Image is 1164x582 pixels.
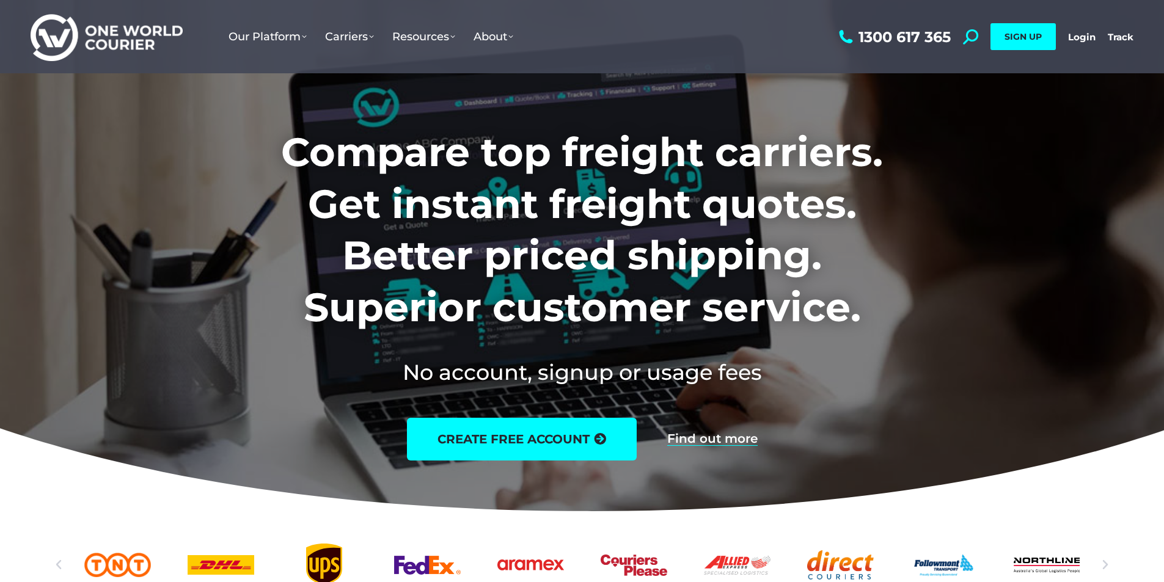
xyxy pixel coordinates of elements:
a: Our Platform [219,18,316,56]
span: About [474,30,513,43]
a: Resources [383,18,464,56]
h2: No account, signup or usage fees [200,357,964,387]
span: SIGN UP [1005,31,1042,42]
h1: Compare top freight carriers. Get instant freight quotes. Better priced shipping. Superior custom... [200,126,964,333]
a: About [464,18,522,56]
a: Login [1068,31,1096,43]
a: SIGN UP [990,23,1056,50]
span: Carriers [325,30,374,43]
a: Carriers [316,18,383,56]
a: 1300 617 365 [836,29,951,45]
span: Resources [392,30,455,43]
a: Find out more [667,432,758,446]
a: create free account [407,418,637,460]
img: One World Courier [31,12,183,62]
a: Track [1108,31,1133,43]
span: Our Platform [229,30,307,43]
